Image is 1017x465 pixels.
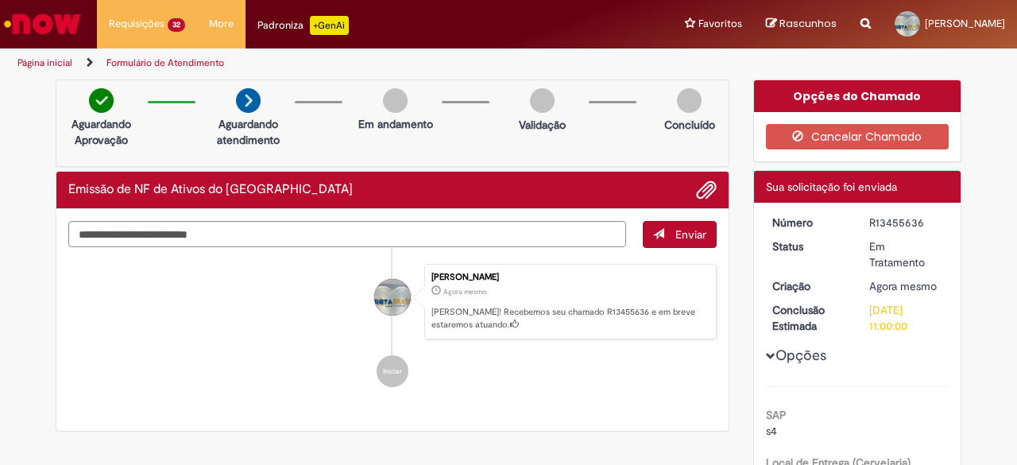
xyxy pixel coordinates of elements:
[443,287,486,296] span: Agora mesmo
[869,279,937,293] time: 28/08/2025 08:10:23
[431,273,708,282] div: [PERSON_NAME]
[698,16,742,32] span: Favoritos
[760,215,858,231] dt: Número
[766,424,777,438] span: s4
[236,88,261,113] img: arrow-next.png
[63,116,140,148] p: Aguardando Aprovação
[12,48,666,78] ul: Trilhas de página
[675,227,706,242] span: Enviar
[643,221,717,248] button: Enviar
[358,116,433,132] p: Em andamento
[89,88,114,113] img: check-circle-green.png
[766,17,837,32] a: Rascunhos
[2,8,83,40] img: ServiceNow
[257,16,349,35] div: Padroniza
[869,278,943,294] div: 28/08/2025 08:10:23
[760,238,858,254] dt: Status
[530,88,555,113] img: img-circle-grey.png
[68,248,717,404] ul: Histórico de tíquete
[374,279,411,316] div: Joao Carvalho
[68,264,717,340] li: Joao Carvalho
[443,287,486,296] time: 28/08/2025 08:10:23
[664,117,715,133] p: Concluído
[869,215,943,231] div: R13455636
[869,238,943,270] div: Em Tratamento
[431,306,708,331] p: [PERSON_NAME]! Recebemos seu chamado R13455636 e em breve estaremos atuando.
[760,302,858,334] dt: Conclusão Estimada
[383,88,408,113] img: img-circle-grey.png
[869,302,943,334] div: [DATE] 11:00:00
[106,56,224,69] a: Formulário de Atendimento
[677,88,702,113] img: img-circle-grey.png
[925,17,1005,30] span: [PERSON_NAME]
[766,408,787,422] b: SAP
[754,80,961,112] div: Opções do Chamado
[519,117,566,133] p: Validação
[869,279,937,293] span: Agora mesmo
[696,180,717,200] button: Adicionar anexos
[68,221,626,247] textarea: Digite sua mensagem aqui...
[109,16,164,32] span: Requisições
[17,56,72,69] a: Página inicial
[760,278,858,294] dt: Criação
[68,183,353,197] h2: Emissão de NF de Ativos do ASVD Histórico de tíquete
[209,16,234,32] span: More
[310,16,349,35] p: +GenAi
[210,116,287,148] p: Aguardando atendimento
[168,18,185,32] span: 32
[779,16,837,31] span: Rascunhos
[766,124,949,149] button: Cancelar Chamado
[766,180,897,194] span: Sua solicitação foi enviada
